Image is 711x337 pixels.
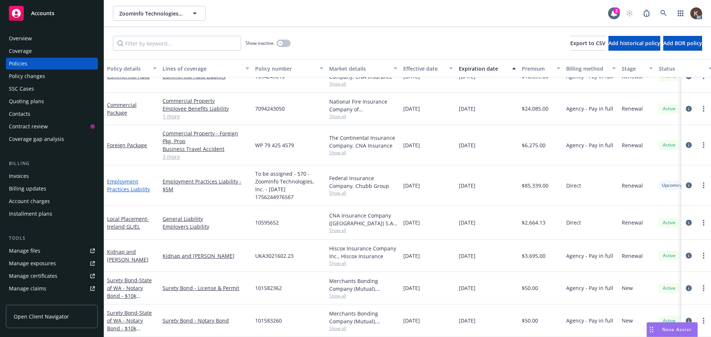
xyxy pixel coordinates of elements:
a: Start snowing [622,6,637,21]
a: Commercial Package [107,101,137,116]
a: Employers Liability [163,223,249,230]
a: Surety Bond [107,277,152,307]
div: Policy number [255,65,315,73]
div: Policy details [107,65,148,73]
a: Commercial Auto [107,73,150,80]
span: Show all [329,149,397,156]
a: Installment plans [6,208,98,220]
button: Expiration date [456,60,519,77]
span: New [622,317,633,324]
span: Show all [329,81,397,87]
div: Coverage gap analysis [9,133,64,145]
a: more [699,141,708,149]
a: circleInformation [684,141,693,149]
div: Coverage [9,45,32,57]
div: Expiration date [459,65,508,73]
a: Commercial Property - Foreign Pkg. Prop [163,129,249,145]
span: Active [662,105,677,112]
span: [DATE] [459,317,475,324]
a: Surety Bond - Notary Bond [163,317,249,324]
button: Nova Assist [647,322,698,337]
span: $6,275.00 [522,141,545,149]
span: [DATE] [459,182,475,189]
span: New [622,284,633,292]
span: Manage exposures [6,257,98,269]
span: Renewal [622,105,643,112]
div: Federal Insurance Company, Chubb Group [329,174,397,190]
span: Show inactive [246,40,274,46]
a: Business Travel Accident [163,145,249,153]
a: Report a Bug [639,6,654,21]
a: Employee Benefits Liability [163,105,249,112]
a: circleInformation [684,316,693,325]
span: - Ireland GL/EL [107,215,149,230]
a: Employment Practices Liability [107,178,150,193]
a: Billing updates [6,183,98,195]
a: Contacts [6,108,98,120]
div: Merchants Bonding Company (Mutual), Merchants Bonding Company [329,277,397,293]
span: Active [662,219,677,226]
div: National Fire Insurance Company of [GEOGRAPHIC_DATA], CNA Insurance [329,98,397,113]
span: $50.00 [522,317,538,324]
div: CNA Insurance Company ([GEOGRAPHIC_DATA]) S.A., CNA Insurance [329,212,397,227]
div: Invoices [9,170,29,182]
a: Overview [6,33,98,44]
a: Search [656,6,671,21]
button: Lines of coverage [160,60,252,77]
a: Manage BORs [6,295,98,307]
span: To be assigned - 570 - ZoomInfo Technologies, Inc. - [DATE] 1756244976567 [255,170,323,201]
div: Merchants Bonding Company (Mutual), Merchants Bonding Company [329,310,397,325]
div: Installment plans [9,208,52,220]
button: Billing method [563,60,619,77]
div: Billing [6,160,98,167]
a: Employment Practices Liability - $5M [163,178,249,193]
span: $85,339.00 [522,182,548,189]
a: 3 more [163,153,249,161]
span: Accounts [31,10,54,16]
a: circleInformation [684,181,693,190]
div: Contract review [9,121,48,132]
span: Nova Assist [662,326,691,333]
div: Stage [622,65,645,73]
span: Renewal [622,219,643,226]
span: 101583260 [255,317,282,324]
div: Quoting plans [9,95,44,107]
span: UKA3021602.23 [255,252,294,260]
span: Active [662,317,677,324]
span: Agency - Pay in full [566,141,613,149]
div: Manage claims [9,283,46,294]
span: Upcoming [662,182,683,189]
span: [DATE] [403,105,420,112]
a: Local Placement [107,215,149,230]
a: circleInformation [684,104,693,113]
span: [DATE] [459,219,475,226]
span: $2,664.13 [522,219,545,226]
span: Direct [566,182,581,189]
a: circleInformation [684,284,693,293]
span: Direct [566,219,581,226]
a: more [699,284,708,293]
span: [DATE] [459,252,475,260]
div: Account charges [9,195,50,207]
a: circleInformation [684,218,693,227]
a: Manage claims [6,283,98,294]
button: Policy details [104,60,160,77]
button: Add historical policy [608,36,660,51]
span: Show all [329,113,397,119]
button: Effective date [400,60,456,77]
span: [DATE] [459,105,475,112]
span: Show all [329,260,397,266]
span: WP 79 425 4579 [255,141,294,149]
span: Active [662,142,677,148]
div: 2 [613,7,620,14]
span: $24,085.00 [522,105,548,112]
a: SSC Cases [6,83,98,95]
a: more [699,251,708,260]
a: circleInformation [684,251,693,260]
span: [DATE] [459,141,475,149]
a: 1 more [163,112,249,120]
span: Agency - Pay in full [566,317,613,324]
a: Manage certificates [6,270,98,282]
a: more [699,181,708,190]
div: Manage files [9,245,40,257]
